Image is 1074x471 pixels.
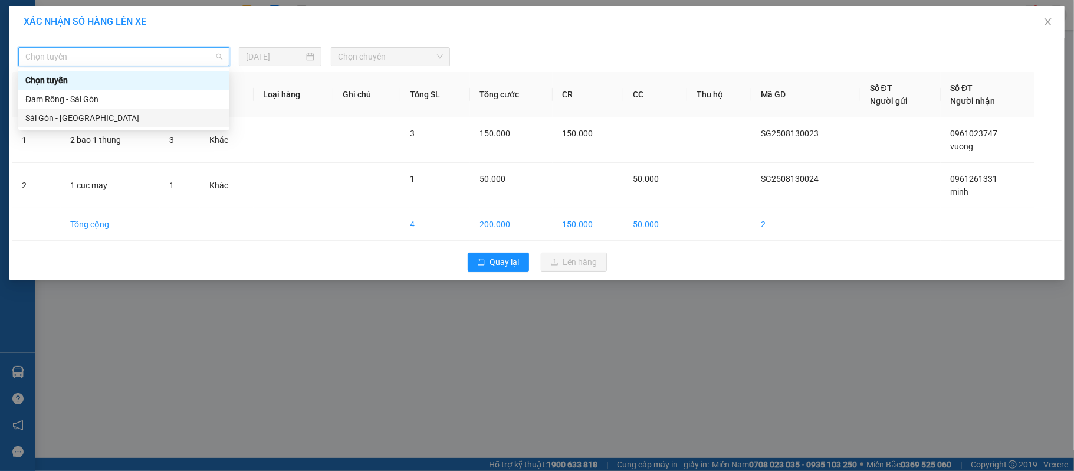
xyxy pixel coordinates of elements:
[410,129,415,138] span: 3
[169,181,174,190] span: 1
[169,135,174,145] span: 3
[18,109,229,127] div: Sài Gòn - Đam Rông
[870,96,908,106] span: Người gửi
[400,208,470,241] td: 4
[254,72,333,117] th: Loại hàng
[562,129,593,138] span: 150.000
[200,117,254,163] td: Khác
[25,112,222,125] div: Sài Gòn - [GEOGRAPHIC_DATA]
[950,142,973,151] span: vuong
[410,174,415,184] span: 1
[18,71,229,90] div: Chọn tuyến
[468,253,529,272] button: rollbackQuay lại
[61,208,160,241] td: Tổng cộng
[400,72,470,117] th: Tổng SL
[18,90,229,109] div: Đam Rông - Sài Gòn
[477,258,485,267] span: rollback
[61,163,160,208] td: 1 cuc may
[1032,6,1065,39] button: Close
[950,174,997,184] span: 0961261331
[950,129,997,138] span: 0961023747
[333,72,400,117] th: Ghi chú
[338,48,443,66] span: Chọn chuyến
[479,129,510,138] span: 150.000
[12,72,61,117] th: STT
[12,117,61,163] td: 1
[553,208,623,241] td: 150.000
[541,253,607,272] button: uploadLên hàng
[553,72,623,117] th: CR
[25,74,222,87] div: Chọn tuyến
[870,83,892,93] span: Số ĐT
[25,48,222,66] span: Chọn tuyến
[479,174,505,184] span: 50.000
[470,72,553,117] th: Tổng cước
[633,174,659,184] span: 50.000
[24,16,146,27] span: XÁC NHẬN SỐ HÀNG LÊN XE
[687,72,751,117] th: Thu hộ
[751,208,860,241] td: 2
[761,129,819,138] span: SG2508130023
[623,72,687,117] th: CC
[751,72,860,117] th: Mã GD
[246,50,304,63] input: 14/08/2025
[490,256,520,269] span: Quay lại
[950,83,973,93] span: Số ĐT
[950,187,968,197] span: minh
[761,174,819,184] span: SG2508130024
[200,163,254,208] td: Khác
[12,163,61,208] td: 2
[623,208,687,241] td: 50.000
[470,208,553,241] td: 200.000
[1043,17,1053,27] span: close
[950,96,995,106] span: Người nhận
[61,117,160,163] td: 2 bao 1 thung
[25,93,222,106] div: Đam Rông - Sài Gòn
